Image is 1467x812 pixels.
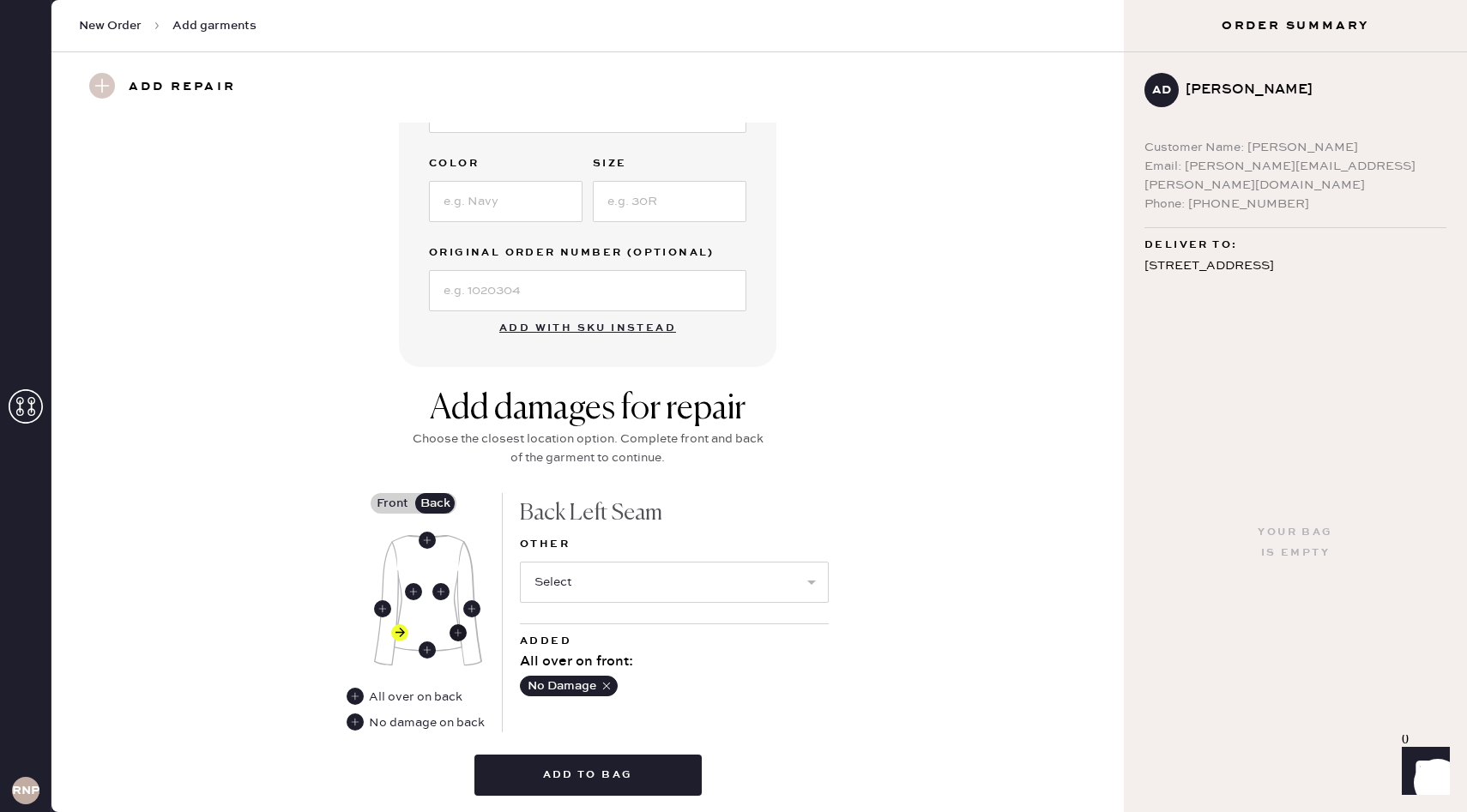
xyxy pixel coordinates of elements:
h3: AD [1152,84,1171,96]
div: Choose the closest location option. Complete front and back of the garment to continue. [407,430,768,467]
button: No Damage [520,676,618,696]
button: Add with SKU instead [489,311,686,346]
button: Add to bag [474,755,702,796]
label: Size [593,153,746,174]
span: Deliver to: [1144,235,1237,256]
h3: RNPA [12,785,39,797]
img: Garment image [374,535,482,666]
h3: Order Summary [1124,17,1467,34]
div: Back Left Seam [520,493,829,534]
div: Phone: [PHONE_NUMBER] [1144,195,1446,214]
div: Add damages for repair [407,388,768,430]
div: [PERSON_NAME] [1186,80,1433,100]
label: Front [371,493,414,514]
div: All over on back [369,688,462,707]
iframe: Front Chat [1385,735,1459,809]
div: No damage on back [369,713,485,732]
input: e.g. 30R [593,181,746,222]
div: Your bag is empty [1258,522,1332,563]
h3: Add repair [129,73,236,102]
div: All over on front : [520,652,829,672]
input: e.g. Navy [429,181,583,222]
span: New Order [79,17,142,34]
input: e.g. 1020304 [429,270,746,311]
div: No damage on back [347,713,485,732]
div: Back Left Body [405,583,422,600]
div: Back Right Seam [450,624,467,641]
div: Back Left Seam [391,624,408,641]
div: Back Center Neckline [419,532,436,549]
div: Back Left Sleeve [374,600,391,617]
label: Color [429,153,583,174]
div: Email: [PERSON_NAME][EMAIL_ADDRESS][PERSON_NAME][DOMAIN_NAME] [1144,157,1446,195]
label: Back [414,493,456,514]
div: Customer Name: [PERSON_NAME] [1144,138,1446,157]
div: [STREET_ADDRESS] Apt 614 Dallas, Tx , [GEOGRAPHIC_DATA] 75214 [1144,256,1446,321]
span: Add garments [172,17,257,34]
div: Back Center Hem [419,641,436,659]
label: Other [520,534,829,555]
div: Back Right Sleeve [463,600,480,617]
div: All over on back [347,688,464,707]
label: Original Order Number (Optional) [429,243,746,263]
div: Back Right Body [432,583,450,600]
div: Added [520,631,829,652]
